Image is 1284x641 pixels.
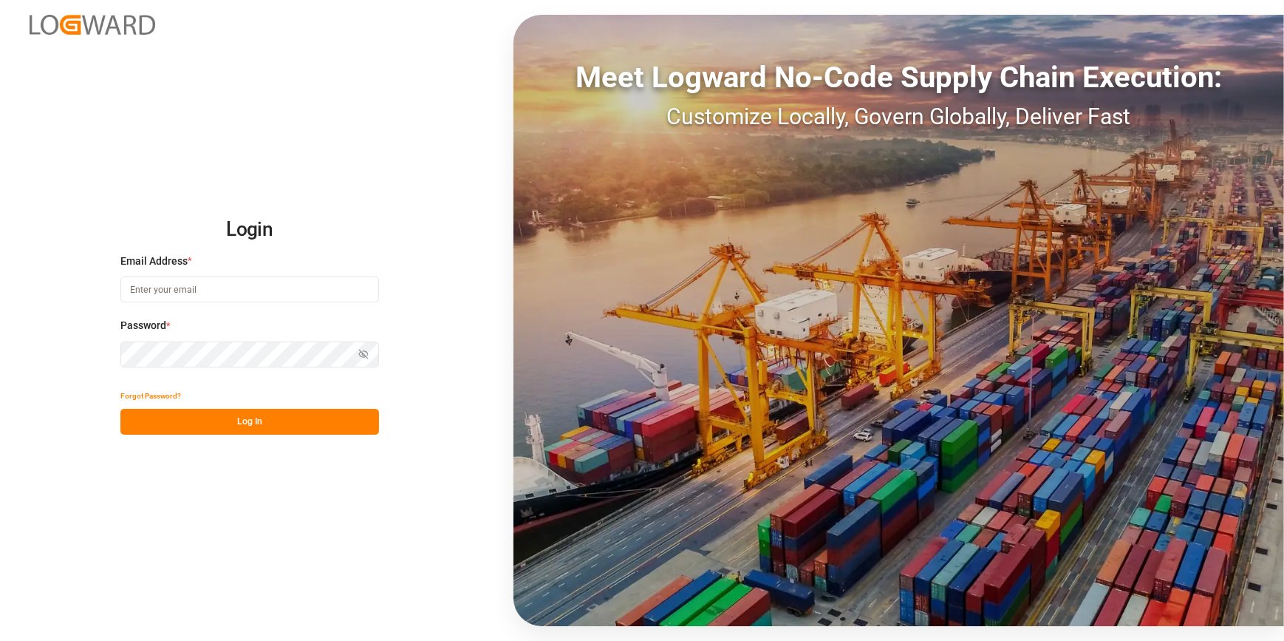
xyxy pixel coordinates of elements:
[120,254,188,269] span: Email Address
[120,383,181,409] button: Forgot Password?
[30,15,155,35] img: Logward_new_orange.png
[120,277,379,302] input: Enter your email
[120,409,379,435] button: Log In
[120,206,379,254] h2: Login
[120,318,166,333] span: Password
[513,55,1284,100] div: Meet Logward No-Code Supply Chain Execution:
[513,100,1284,133] div: Customize Locally, Govern Globally, Deliver Fast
